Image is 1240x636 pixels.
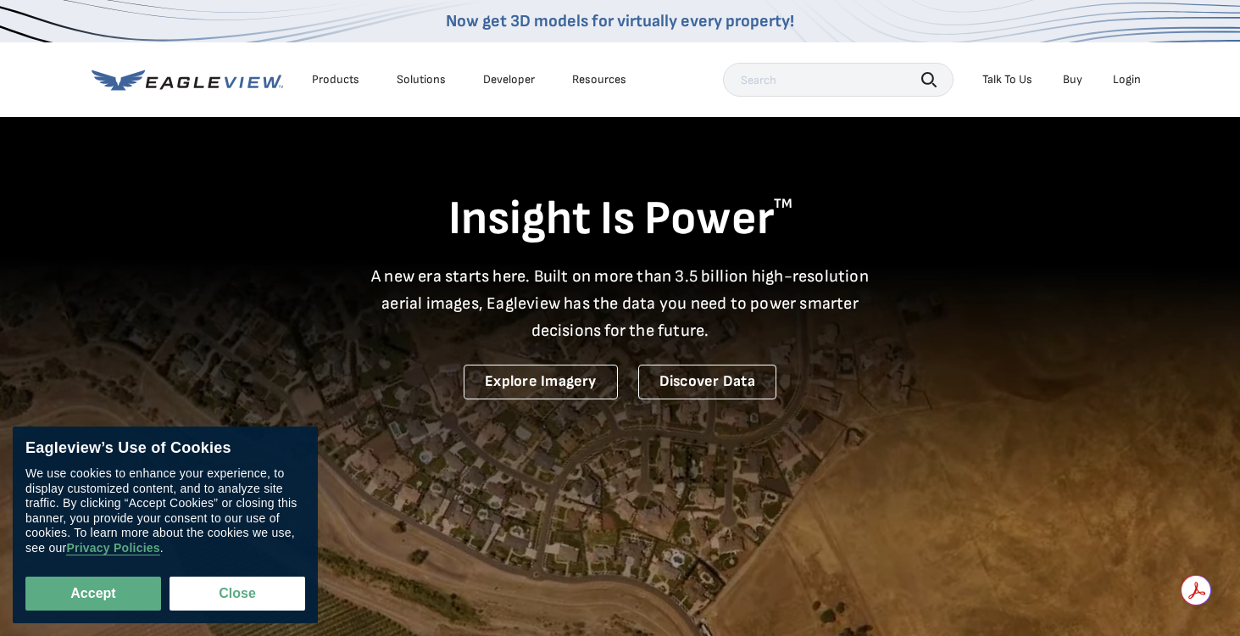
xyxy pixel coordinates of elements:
[464,365,618,399] a: Explore Imagery
[25,439,305,458] div: Eagleview’s Use of Cookies
[361,263,880,344] p: A new era starts here. Built on more than 3.5 billion high-resolution aerial images, Eagleview ha...
[25,577,161,611] button: Accept
[66,541,159,555] a: Privacy Policies
[312,72,359,87] div: Products
[723,63,954,97] input: Search
[1113,72,1141,87] div: Login
[397,72,446,87] div: Solutions
[572,72,626,87] div: Resources
[170,577,305,611] button: Close
[982,72,1032,87] div: Talk To Us
[774,196,792,212] sup: TM
[92,190,1149,249] h1: Insight Is Power
[483,72,535,87] a: Developer
[1063,72,1082,87] a: Buy
[25,466,305,555] div: We use cookies to enhance your experience, to display customized content, and to analyze site tra...
[446,11,794,31] a: Now get 3D models for virtually every property!
[638,365,776,399] a: Discover Data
